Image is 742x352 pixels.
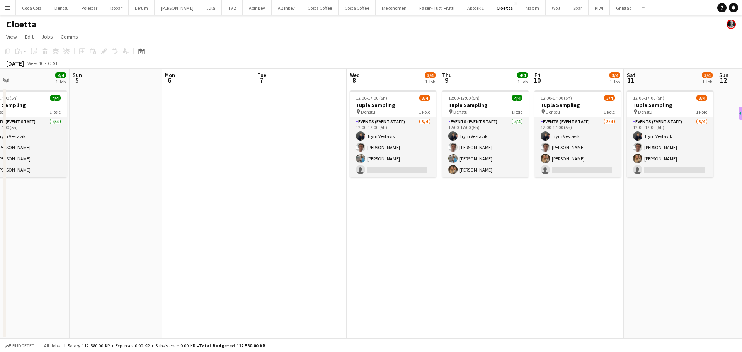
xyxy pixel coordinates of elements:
[58,32,81,42] a: Comms
[272,0,301,15] button: AB Inbev
[75,0,104,15] button: Polestar
[38,32,56,42] a: Jobs
[26,60,45,66] span: Week 40
[155,0,200,15] button: [PERSON_NAME]
[6,19,36,30] h1: Cloetta
[567,0,589,15] button: Spar
[48,60,58,66] div: CEST
[461,0,490,15] button: Apotek 1
[16,0,48,15] button: Coca Cola
[22,32,37,42] a: Edit
[589,0,610,15] button: Kiwi
[61,33,78,40] span: Comms
[3,32,20,42] a: View
[376,0,413,15] button: Mekonomen
[243,0,272,15] button: AbInBev
[129,0,155,15] button: Lerum
[41,33,53,40] span: Jobs
[43,343,61,349] span: All jobs
[25,33,34,40] span: Edit
[104,0,129,15] button: Isobar
[727,20,736,29] app-user-avatar: Martin Torstensen
[546,0,567,15] button: Wolt
[12,343,35,349] span: Budgeted
[490,0,519,15] button: Cloetta
[222,0,243,15] button: TV 2
[6,60,24,67] div: [DATE]
[48,0,75,15] button: Dentsu
[610,0,638,15] button: Grilstad
[6,33,17,40] span: View
[519,0,546,15] button: Maxim
[4,342,36,350] button: Budgeted
[413,0,461,15] button: Fazer - Tutti Frutti
[199,343,265,349] span: Total Budgeted 112 580.00 KR
[200,0,222,15] button: Jula
[68,343,265,349] div: Salary 112 580.00 KR + Expenses 0.00 KR + Subsistence 0.00 KR =
[339,0,376,15] button: Costa Coffee
[301,0,339,15] button: Costa Coffee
